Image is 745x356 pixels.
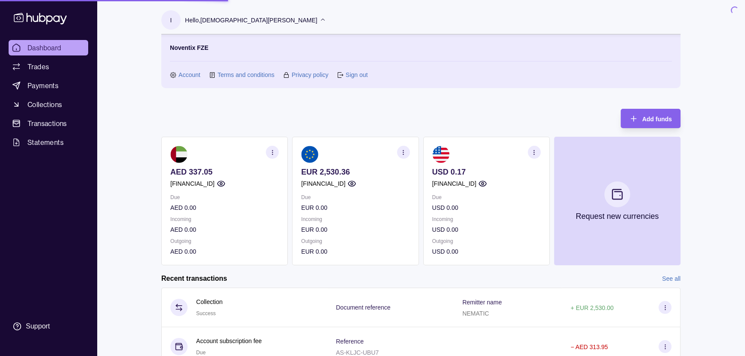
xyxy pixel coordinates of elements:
p: [FINANCIAL_ID] [301,179,345,188]
p: AS-KLJC-UBU7 [336,349,379,356]
p: − AED 313.95 [570,344,608,350]
p: EUR 0.00 [301,247,409,256]
a: Terms and conditions [218,70,274,80]
p: Due [301,193,409,202]
p: USD 0.17 [432,167,541,177]
a: Payments [9,78,88,93]
p: USD 0.00 [432,247,541,256]
span: Statements [28,137,64,147]
p: Incoming [301,215,409,224]
p: NEMATIC [462,310,489,317]
span: Dashboard [28,43,62,53]
p: + EUR 2,530.00 [570,304,613,311]
p: [FINANCIAL_ID] [170,179,215,188]
p: Request new currencies [576,212,659,221]
h2: Recent transactions [161,274,227,283]
a: Account [179,70,200,80]
a: Dashboard [9,40,88,55]
img: eu [301,146,318,163]
p: Hello, [DEMOGRAPHIC_DATA][PERSON_NAME] [185,15,317,25]
p: USD 0.00 [432,203,541,212]
div: Support [26,322,50,331]
p: I [170,15,172,25]
span: Payments [28,80,58,91]
p: Collection [196,297,222,307]
img: us [432,146,449,163]
img: ae [170,146,188,163]
span: Add funds [642,116,672,123]
p: Due [170,193,279,202]
span: Collections [28,99,62,110]
p: Reference [336,338,364,345]
p: EUR 0.00 [301,225,409,234]
p: Document reference [336,304,391,311]
a: Support [9,317,88,335]
p: AED 0.00 [170,225,279,234]
p: AED 0.00 [170,247,279,256]
a: Privacy policy [292,70,329,80]
a: Sign out [345,70,367,80]
p: USD 0.00 [432,225,541,234]
a: See all [662,274,680,283]
a: Trades [9,59,88,74]
p: Outgoing [170,236,279,246]
span: Trades [28,61,49,72]
a: Collections [9,97,88,112]
a: Transactions [9,116,88,131]
p: Account subscription fee [196,336,262,346]
button: Request new currencies [554,137,680,265]
button: Add funds [621,109,680,128]
p: Outgoing [301,236,409,246]
span: Transactions [28,118,67,129]
p: Remitter name [462,299,502,306]
p: Incoming [170,215,279,224]
p: EUR 2,530.36 [301,167,409,177]
p: Outgoing [432,236,541,246]
span: Success [196,310,215,316]
p: [FINANCIAL_ID] [432,179,477,188]
p: Due [432,193,541,202]
p: EUR 0.00 [301,203,409,212]
span: Due [196,350,206,356]
p: Noventix FZE [170,43,208,52]
p: Incoming [432,215,541,224]
a: Statements [9,135,88,150]
p: AED 337.05 [170,167,279,177]
p: AED 0.00 [170,203,279,212]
